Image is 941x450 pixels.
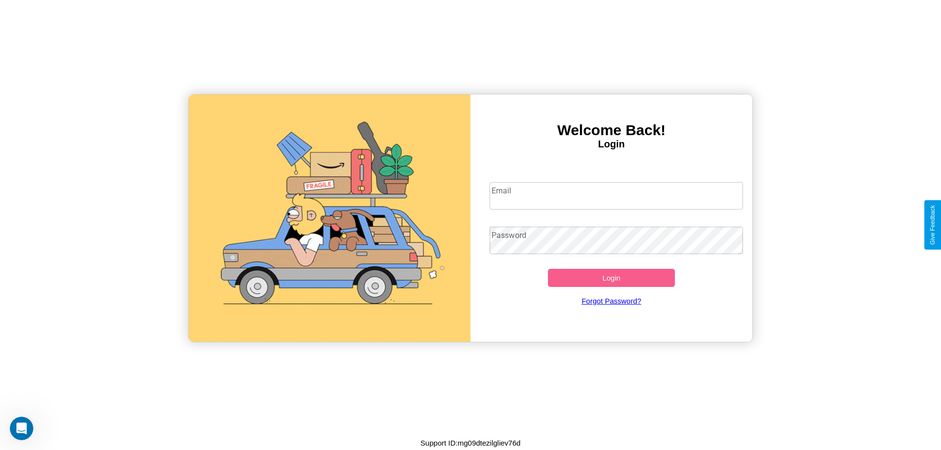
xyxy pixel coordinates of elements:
[470,139,752,150] h4: Login
[470,122,752,139] h3: Welcome Back!
[548,269,675,287] button: Login
[485,287,739,315] a: Forgot Password?
[10,417,33,440] iframe: Intercom live chat
[189,95,470,342] img: gif
[421,436,520,450] p: Support ID: mg09dtezilgliev76d
[929,205,936,245] div: Give Feedback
